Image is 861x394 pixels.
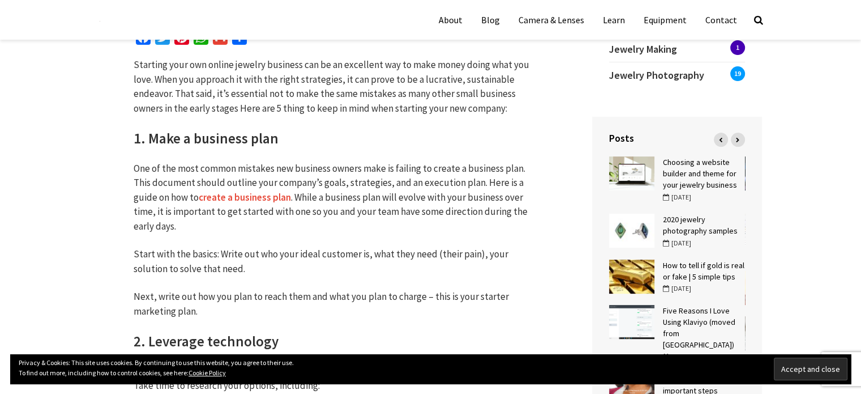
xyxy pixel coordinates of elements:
a: Learn [594,6,633,34]
a: Contact [697,6,746,34]
h4: Posts [609,131,745,145]
a: Cookie Policy [189,368,226,377]
a: Jewelry Photography19 [609,62,745,88]
input: Accept and close [774,358,847,380]
span: 1 [730,40,745,55]
p: Starting your own online jewelry business can be an excellent way to make money doing what you lo... [134,58,541,116]
a: Equipment [635,6,695,34]
a: Jewelry Making1 [609,36,745,62]
p: Start with the basics: Write out who your ideal customer is, what they need (their pain), your so... [134,247,541,276]
div: Privacy & Cookies: This site uses cookies. By continuing to use this website, you agree to their ... [10,354,851,384]
a: create a business plan [199,191,291,204]
span: [DATE] [663,353,691,361]
span: Jewelry Making [609,43,677,56]
span: [DATE] [663,239,691,247]
a: 2020 jewelry photography samples [663,214,738,236]
p: Next, write out how you plan to reach them and what you plan to charge – this is your starter mar... [134,290,541,319]
a: How to tell if gold is real or fake | 5 simple tips [663,260,744,282]
a: Blog [473,6,508,34]
span: [DATE] [663,193,691,201]
span: Jewelry Photography [609,69,704,82]
strong: 2. Leverage technology [134,332,279,350]
a: Choosing a website builder and theme for your jewelry business [663,157,737,190]
a: Five Reasons I Love Using Klaviyo (moved from [GEOGRAPHIC_DATA]) [663,306,735,350]
span: 19 [730,66,745,81]
span: [DATE] [663,284,691,293]
p: One of the most common mistakes new business owners make is failing to create a business plan. Th... [134,162,541,234]
strong: 1. Make a business plan [134,129,279,147]
a: About [430,6,471,34]
a: Camera & Lenses [510,6,593,34]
